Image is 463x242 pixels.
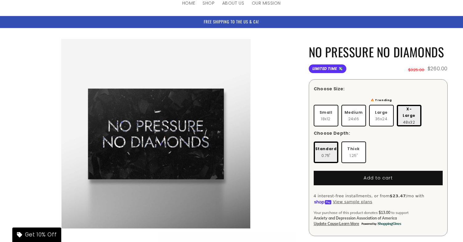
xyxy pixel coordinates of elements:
span: Update Cause Button [314,221,338,226]
label: 48x32 [397,105,421,126]
span: Small [320,109,332,116]
span: Limited Time 💸 [309,64,346,73]
span: $325.00 [408,67,425,73]
span: | [338,221,339,226]
label: 18x12 [314,105,338,126]
span: $13.00 [379,210,390,215]
span: ABOUT US [222,0,244,6]
label: 1.25" [341,142,366,163]
span: Large [375,109,388,116]
span: Thick [347,146,360,152]
span: X-Large [401,106,417,119]
span: Medium [344,109,363,116]
span: HOME [182,0,195,6]
h1: NO PRESSURE NO DIAMONDS [309,44,448,60]
span: SHOP [203,0,215,6]
div: Choose Depth: [314,130,350,137]
span: Anxiety and Depression Association of America [314,215,397,221]
div: Get 10% Off [12,228,61,242]
img: Powered By ShoppingGives [361,222,401,226]
span: Learn more [339,221,359,226]
span: Your purchase of this product donates [314,210,378,215]
div: Choose Size: [314,86,345,92]
label: 36x24 [369,105,394,126]
span: $260.00 [428,64,448,73]
span: Standard [315,146,337,152]
label: 0.75" [314,142,338,163]
button: Add to cart [314,171,443,185]
div: 🔥 Trending [369,97,394,103]
div: Announcement [15,16,448,28]
span: to support [391,210,409,215]
span: OUR MISSION [252,0,281,6]
label: 24x16 [341,105,366,126]
span: FREE SHIPPING TO THE US & CA! [204,18,259,25]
